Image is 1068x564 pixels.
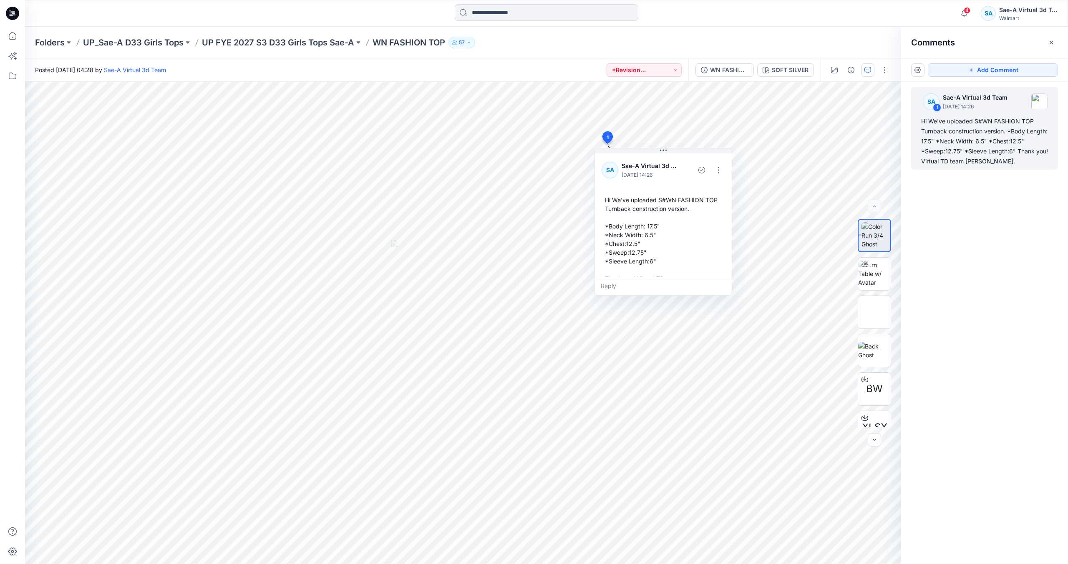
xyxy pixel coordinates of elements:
div: Reply [595,277,732,295]
div: SA [981,6,996,21]
a: UP_Sae-A D33 Girls Tops [83,37,184,48]
span: 1 [607,134,609,141]
span: BW [866,381,883,396]
a: Sae-A Virtual 3d Team [104,66,166,73]
button: Add Comment [928,63,1058,77]
div: WN FASHION TOP_CHANGE TO TURNBACK CONSTRUCTION [710,65,748,75]
img: Turn Table w/ Avatar [858,261,891,287]
div: Hi We've uploaded S#WN FASHION TOP Turnback construction version. *Body Length: 17.5" *Neck Width... [602,192,725,295]
div: 1 [933,103,941,112]
div: SOFT SILVER [772,65,809,75]
div: SA [923,93,940,110]
p: Sae-A Virtual 3d Team [622,161,677,171]
h2: Comments [911,38,955,48]
p: 57 [459,38,465,47]
button: 57 [448,37,475,48]
div: Sae-A Virtual 3d Team [999,5,1058,15]
p: [DATE] 14:26 [943,103,1008,111]
img: Back Ghost [858,342,891,359]
button: WN FASHION TOP_CHANGE TO TURNBACK CONSTRUCTION [695,63,754,77]
p: WN FASHION TOP [373,37,445,48]
span: XLSX [862,420,887,435]
button: Details [844,63,858,77]
span: 4 [964,7,970,14]
div: SA [602,162,618,178]
p: [DATE] 14:26 [622,171,677,179]
img: Color Run 3/4 Ghost [861,222,890,248]
div: Hi We've uploaded S#WN FASHION TOP Turnback construction version. *Body Length: 17.5" *Neck Width... [921,116,1048,166]
span: Posted [DATE] 04:28 by [35,65,166,74]
a: Folders [35,37,65,48]
p: Sae-A Virtual 3d Team [943,93,1008,103]
button: SOFT SILVER [757,63,814,77]
a: UP FYE 2027 S3 D33 Girls Tops Sae-A [202,37,354,48]
div: Walmart [999,15,1058,21]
